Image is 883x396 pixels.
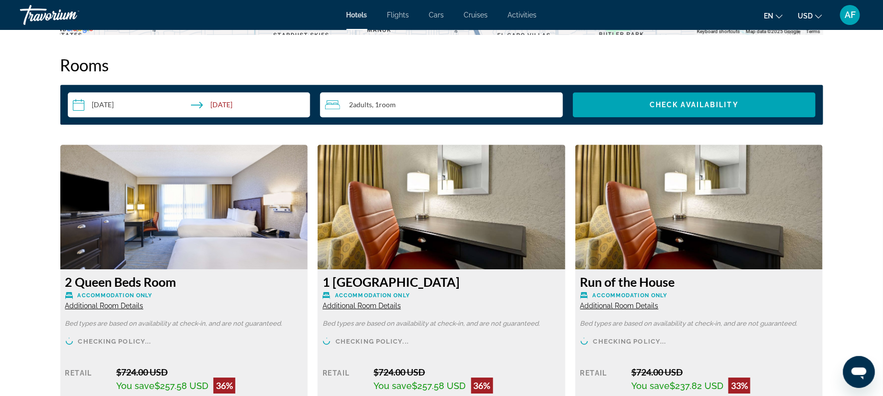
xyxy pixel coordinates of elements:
[374,381,412,391] span: You save
[837,4,863,25] button: User Menu
[746,28,800,34] span: Map data ©2025 Google
[347,11,367,19] a: Hotels
[412,381,466,391] span: $257.58 USD
[372,101,396,109] span: , 1
[631,367,818,378] div: $724.00 USD
[323,274,560,289] h3: 1 [GEOGRAPHIC_DATA]
[65,320,303,327] p: Bed types are based on availability at check-in, and are not guaranteed.
[155,381,208,391] span: $257.58 USD
[379,100,396,109] span: Room
[323,320,560,327] p: Bed types are based on availability at check-in, and are not guaranteed.
[575,145,823,269] img: c89c747f-736c-4104-86ca-218fddd9b4de.jpeg
[573,92,816,117] button: Check Availability
[429,11,444,19] a: Cars
[65,367,109,394] div: Retail
[68,92,311,117] button: Check-in date: Nov 6, 2025 Check-out date: Nov 10, 2025
[65,302,144,310] span: Additional Room Details
[508,11,537,19] a: Activities
[593,338,667,345] span: Checking policy...
[65,274,303,289] h3: 2 Queen Beds Room
[116,381,155,391] span: You save
[593,292,668,299] span: Accommodation Only
[335,292,410,299] span: Accommodation Only
[68,92,816,117] div: Search widget
[697,28,740,35] button: Keyboard shortcuts
[60,55,823,75] h2: Rooms
[798,12,813,20] span: USD
[323,367,366,394] div: Retail
[349,101,372,109] span: 2
[580,274,818,289] h3: Run of the House
[471,378,493,394] div: 36%
[670,381,723,391] span: $237.82 USD
[580,320,818,327] p: Bed types are based on availability at check-in, and are not guaranteed.
[728,378,750,394] div: 33%
[464,11,488,19] a: Cruises
[650,101,738,109] span: Check Availability
[213,378,235,394] div: 36%
[320,92,563,117] button: Travelers: 2 adults, 0 children
[116,367,303,378] div: $724.00 USD
[631,381,670,391] span: You save
[845,10,856,20] span: AF
[580,302,659,310] span: Additional Room Details
[843,356,875,388] iframe: Button to launch messaging window
[387,11,409,19] a: Flights
[764,12,773,20] span: en
[323,302,401,310] span: Additional Room Details
[336,338,409,345] span: Checking policy...
[318,145,565,269] img: c89c747f-736c-4104-86ca-218fddd9b4de.jpeg
[798,8,822,23] button: Change currency
[374,367,560,378] div: $724.00 USD
[78,292,153,299] span: Accommodation Only
[20,2,120,28] a: Travorium
[764,8,783,23] button: Change language
[580,367,624,394] div: Retail
[60,145,308,269] img: 40c0c2c5-45fb-49e3-863d-53ed0c245483.jpeg
[78,338,152,345] span: Checking policy...
[806,28,820,34] a: Terms (opens in new tab)
[353,100,372,109] span: Adults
